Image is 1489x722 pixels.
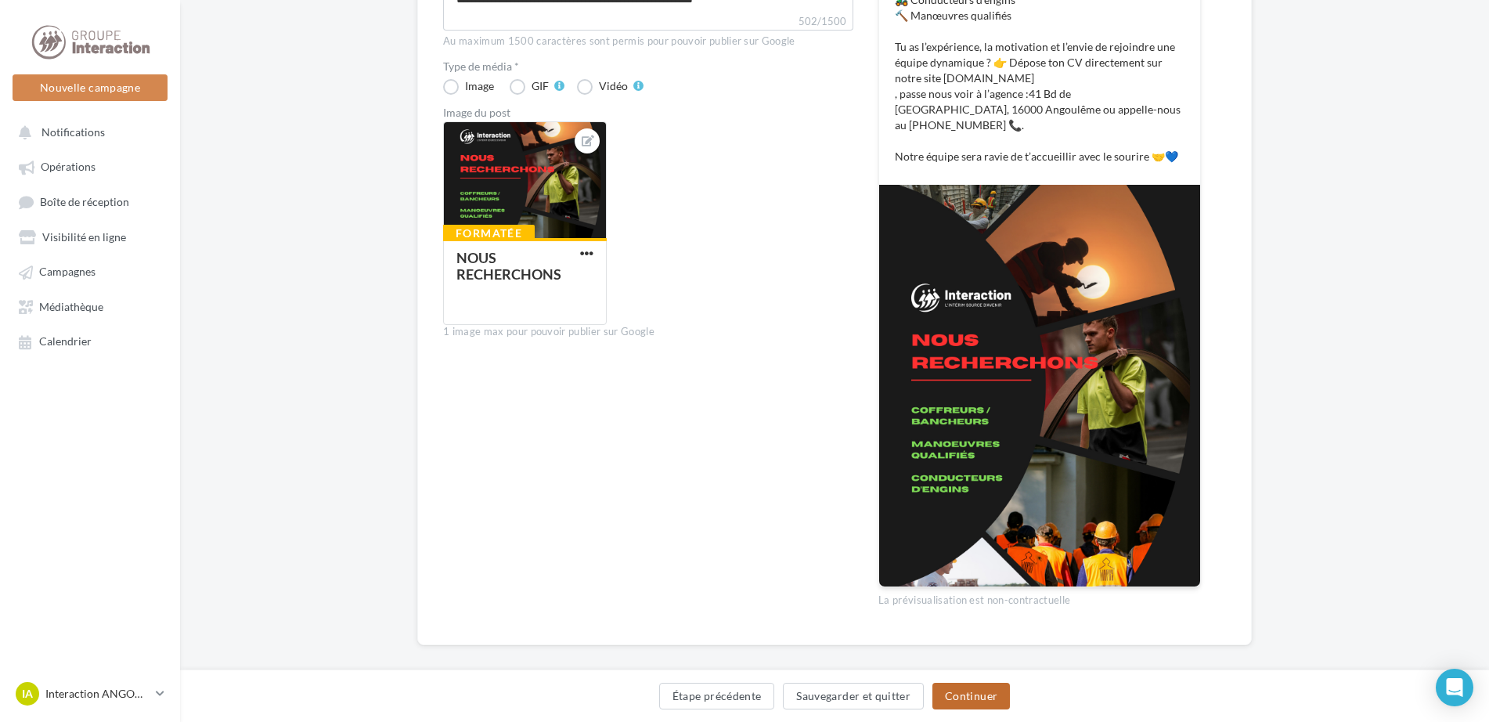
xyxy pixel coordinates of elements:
[878,587,1201,608] div: La prévisualisation est non-contractuelle
[456,249,561,283] div: NOUS RECHERCHONS
[9,152,171,180] a: Opérations
[13,74,168,101] button: Nouvelle campagne
[783,683,924,709] button: Sauvegarder et quitter
[9,187,171,216] a: Boîte de réception
[45,686,150,702] p: Interaction ANGOULÈME
[42,230,126,244] span: Visibilité en ligne
[443,34,853,49] div: Au maximum 1500 caractères sont permis pour pouvoir publier sur Google
[22,686,33,702] span: IA
[40,195,129,208] span: Boîte de réception
[443,107,853,118] div: Image du post
[443,225,535,242] div: Formatée
[39,300,103,313] span: Médiathèque
[39,335,92,348] span: Calendrier
[9,222,171,251] a: Visibilité en ligne
[13,679,168,709] a: IA Interaction ANGOULÈME
[9,117,164,146] button: Notifications
[39,265,96,279] span: Campagnes
[41,125,105,139] span: Notifications
[443,13,853,31] label: 502/1500
[1436,669,1473,706] div: Open Intercom Messenger
[9,327,171,355] a: Calendrier
[9,292,171,320] a: Médiathèque
[443,325,853,339] div: 1 image max pour pouvoir publier sur Google
[41,161,96,174] span: Opérations
[532,81,549,92] div: GIF
[9,257,171,285] a: Campagnes
[465,81,494,92] div: Image
[599,81,628,92] div: Vidéo
[443,61,853,72] label: Type de média *
[932,683,1010,709] button: Continuer
[659,683,775,709] button: Étape précédente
